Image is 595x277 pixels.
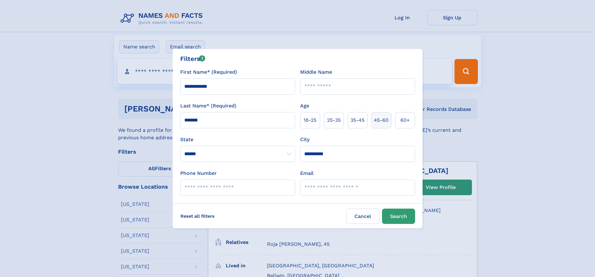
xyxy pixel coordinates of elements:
label: Reset all filters [176,209,219,224]
label: Email [300,170,314,177]
button: Search [382,209,415,224]
label: Last Name* (Required) [180,102,236,110]
label: Age [300,102,309,110]
span: 60+ [400,116,410,124]
label: Phone Number [180,170,217,177]
div: Filters [180,54,206,63]
span: 45‑60 [374,116,389,124]
label: First Name* (Required) [180,68,237,76]
label: Cancel [346,209,379,224]
span: 18‑25 [304,116,316,124]
span: 25‑35 [327,116,341,124]
label: Middle Name [300,68,332,76]
label: State [180,136,295,143]
span: 35‑45 [350,116,364,124]
label: City [300,136,310,143]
